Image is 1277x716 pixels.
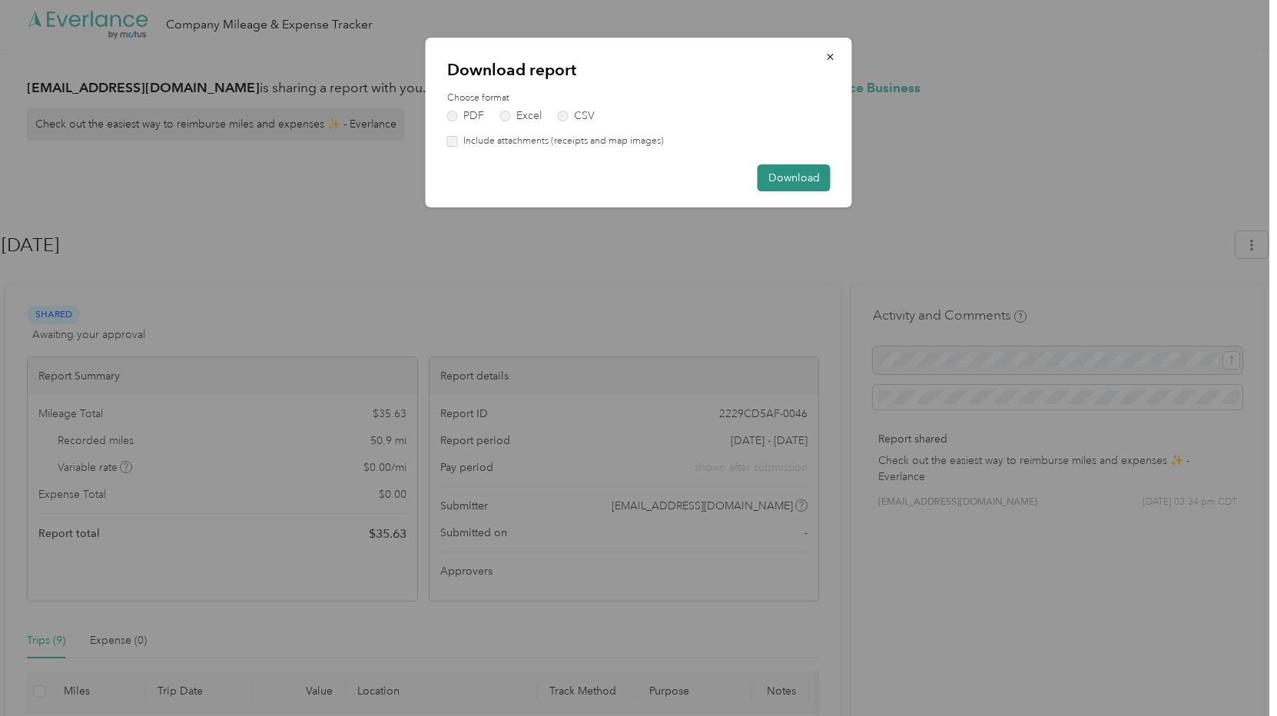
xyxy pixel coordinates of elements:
label: PDF [447,111,484,121]
label: CSV [558,111,595,121]
button: Download [758,164,831,191]
p: Download report [447,59,831,81]
label: Excel [500,111,542,121]
label: Include attachments (receipts and map images) [458,134,664,148]
label: Choose format [447,91,831,105]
